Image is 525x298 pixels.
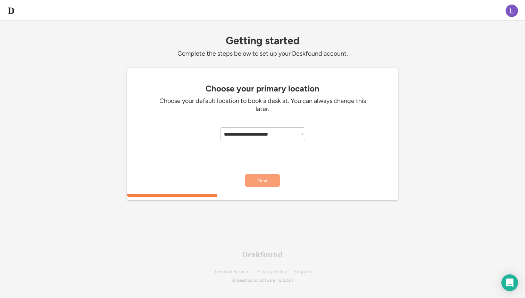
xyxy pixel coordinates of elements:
a: Terms of Service [214,269,249,274]
div: 33.3333333333333% [128,194,399,197]
div: Open Intercom Messenger [501,274,518,291]
div: Choose your primary location [131,84,394,94]
img: d-whitebg.png [7,7,15,15]
div: Choose your default location to book a desk at. You can always change this later. [158,97,367,113]
div: Complete the steps below to set up your Deskfound account. [127,50,398,58]
a: Privacy Policy [256,269,287,274]
a: Support [294,269,311,274]
div: Getting started [127,35,398,46]
img: ACg8ocIhEsrqqGFruutQdo7wOHqh3ZNDmYQ676WjzGOj_QbxJZDvIQ=s96-c [506,5,518,17]
div: Deskfound [242,250,283,259]
button: Next [245,174,280,187]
